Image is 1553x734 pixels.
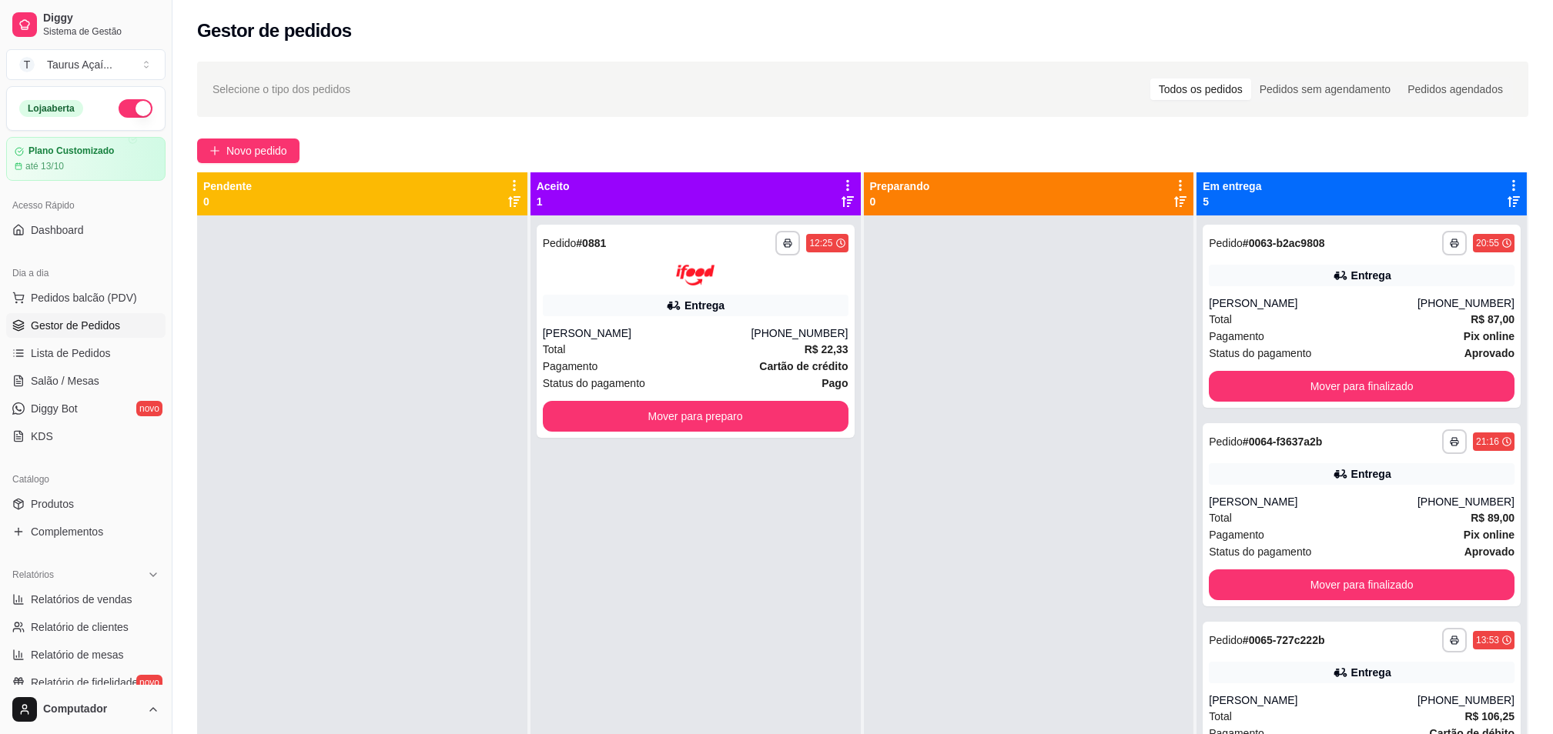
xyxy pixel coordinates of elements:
button: Pedidos balcão (PDV) [6,285,166,310]
div: Entrega [1351,268,1391,283]
div: 21:16 [1476,435,1499,448]
a: Salão / Mesas [6,369,166,393]
button: Mover para finalizado [1209,371,1515,402]
button: Computador [6,691,166,728]
strong: aprovado [1464,347,1515,359]
div: [PHONE_NUMBER] [1417,295,1515,311]
span: Total [1209,311,1232,328]
span: Status do pagamento [543,375,645,392]
span: Complementos [31,524,103,539]
span: Total [1209,708,1232,725]
a: Produtos [6,492,166,516]
p: 1 [537,194,570,209]
div: [PHONE_NUMBER] [1417,494,1515,509]
strong: R$ 106,25 [1464,710,1515,722]
div: [PERSON_NAME] [1209,494,1417,509]
strong: Pix online [1464,529,1515,541]
div: Todos os pedidos [1150,78,1251,100]
p: 5 [1203,194,1261,209]
button: Novo pedido [197,138,300,163]
a: KDS [6,424,166,449]
h2: Gestor de pedidos [197,18,352,43]
span: Pagamento [1209,526,1264,543]
span: Relatórios de vendas [31,592,132,607]
div: [PHONE_NUMBER] [1417,692,1515,708]
strong: Pago [822,377,848,389]
strong: # 0063-b2ac9808 [1243,237,1325,249]
button: Mover para finalizado [1209,569,1515,600]
div: Entrega [1351,665,1391,680]
a: Relatório de clientes [6,615,166,639]
p: Em entrega [1203,178,1261,194]
article: Plano Customizado [28,145,114,157]
span: Sistema de Gestão [43,25,159,38]
span: plus [209,145,220,156]
span: Status do pagamento [1209,345,1311,362]
a: Dashboard [6,218,166,242]
span: Pagamento [1209,328,1264,345]
div: [PERSON_NAME] [1209,692,1417,708]
div: Acesso Rápido [6,193,166,218]
span: Pedido [543,237,577,249]
span: Pedido [1209,435,1243,448]
span: Pedidos balcão (PDV) [31,290,137,305]
span: Selecione o tipo dos pedidos [213,81,350,98]
a: DiggySistema de Gestão [6,6,166,43]
div: Dia a dia [6,261,166,285]
a: Relatório de mesas [6,642,166,667]
a: Gestor de Pedidos [6,313,166,338]
span: Pedido [1209,634,1243,646]
strong: Cartão de crédito [759,360,848,372]
a: Lista de Pedidos [6,341,166,365]
strong: aprovado [1464,545,1515,558]
button: Select a team [6,49,166,80]
div: Pedidos agendados [1399,78,1511,100]
p: 0 [203,194,252,209]
span: Novo pedido [226,142,287,159]
div: 20:55 [1476,237,1499,249]
p: 0 [870,194,930,209]
div: [PERSON_NAME] [543,325,751,341]
div: Catálogo [6,467,166,492]
div: [PERSON_NAME] [1209,295,1417,311]
a: Relatório de fidelidadenovo [6,670,166,695]
div: Loja aberta [19,100,83,117]
span: Relatório de mesas [31,647,124,662]
strong: R$ 22,33 [805,343,848,355]
a: Diggy Botnovo [6,396,166,421]
strong: # 0065-727c222b [1243,634,1325,646]
a: Relatórios de vendas [6,587,166,612]
span: Total [1209,509,1232,526]
span: Salão / Mesas [31,373,99,389]
div: 13:53 [1476,634,1499,646]
a: Complementos [6,519,166,544]
img: ifood [676,265,715,285]
button: Alterar Status [119,99,152,118]
span: Produtos [31,496,74,512]
button: Mover para preparo [543,401,848,432]
span: Relatório de fidelidade [31,675,138,690]
strong: # 0881 [576,237,606,249]
span: Diggy [43,12,159,25]
strong: R$ 87,00 [1471,313,1515,325]
p: Aceito [537,178,570,194]
span: Computador [43,702,141,716]
span: T [19,57,35,72]
article: até 13/10 [25,160,64,172]
div: Entrega [684,298,725,313]
span: Diggy Bot [31,401,78,416]
span: Lista de Pedidos [31,345,111,361]
span: Total [543,341,566,358]
div: Taurus Açaí ... [47,57,112,72]
span: KDS [31,429,53,444]
span: Pedido [1209,237,1243,249]
div: 12:25 [809,237,832,249]
p: Preparando [870,178,930,194]
strong: Pix online [1464,330,1515,342]
span: Pagamento [543,358,598,375]
span: Status do pagamento [1209,543,1311,560]
span: Relatório de clientes [31,619,129,635]
span: Dashboard [31,222,84,238]
div: Pedidos sem agendamento [1251,78,1399,100]
a: Plano Customizadoaté 13/10 [6,137,166,181]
